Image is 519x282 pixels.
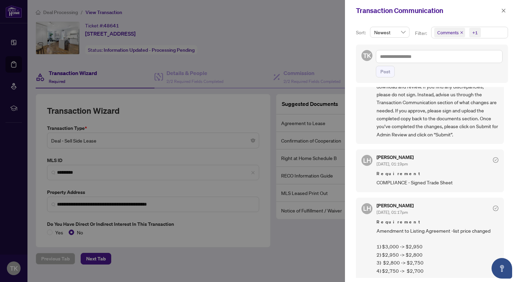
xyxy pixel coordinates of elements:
[377,179,498,186] span: COMPLIANCE - Signed Trade Sheet
[376,66,395,77] button: Post
[374,27,405,37] span: Newest
[363,51,371,60] span: TK
[492,258,512,279] button: Open asap
[415,29,428,37] p: Filter:
[437,29,459,36] span: Comments
[377,210,408,215] span: [DATE], 01:17pm
[377,170,498,177] span: Requirement
[434,28,465,37] span: Comments
[377,155,414,160] h5: [PERSON_NAME]
[493,206,498,211] span: check-circle
[501,8,506,13] span: close
[363,156,371,165] span: LH
[493,157,498,163] span: check-circle
[377,219,498,225] span: Requirement
[460,31,463,34] span: close
[377,203,414,208] h5: [PERSON_NAME]
[472,29,478,36] div: +1
[377,66,498,138] span: Congratulations on your Transaction! Your trade sheet has been uploaded to the documents section,...
[356,29,367,36] p: Sort:
[356,5,499,16] div: Transaction Communication
[363,204,371,213] span: LH
[377,227,498,275] span: Amendment to Listing Agreement -list price changed 1) $3,000 -> $2,950 2) $2,950 -> $2,800 3) $2,...
[377,161,408,167] span: [DATE], 01:19pm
